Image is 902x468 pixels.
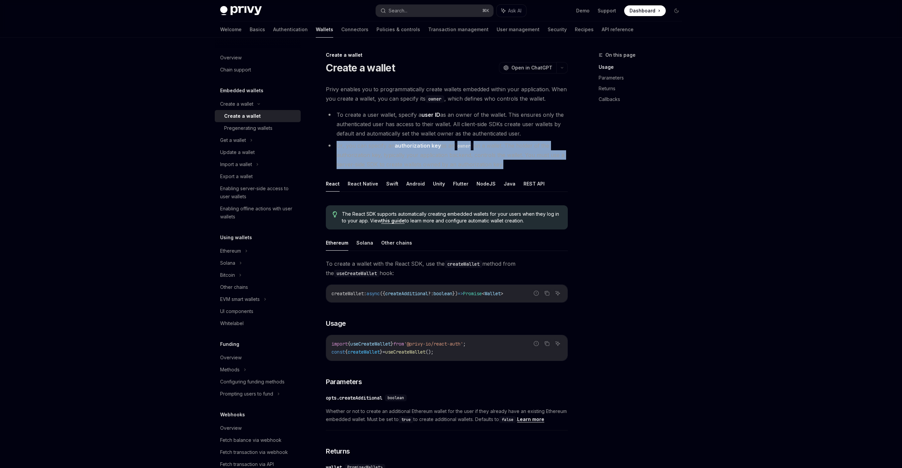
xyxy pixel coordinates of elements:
button: Copy the contents from the code block [543,339,551,348]
div: Overview [220,424,242,432]
li: Or, you can specify an as an on a wallet. The holder of the authorization key, typically your app... [326,141,568,169]
span: Parameters [326,377,362,386]
div: Pregenerating wallets [224,124,272,132]
a: Export a wallet [215,170,301,183]
span: To create a wallet with the React SDK, use the method from the hook: [326,259,568,278]
a: Welcome [220,21,242,38]
button: Swift [386,176,398,192]
span: The React SDK supports automatically creating embedded wallets for your users when they log in to... [342,211,561,224]
div: Chain support [220,66,251,74]
a: Fetch balance via webhook [215,434,301,446]
a: Dashboard [624,5,666,16]
span: : [364,291,366,297]
span: { [345,349,348,355]
button: Open in ChatGPT [499,62,556,73]
div: EVM smart wallets [220,295,260,303]
div: Configuring funding methods [220,378,285,386]
div: Ethereum [220,247,241,255]
span: import [332,341,348,347]
img: dark logo [220,6,262,15]
div: Update a wallet [220,148,255,156]
div: Whitelabel [220,319,244,327]
span: => [458,291,463,297]
button: Ask AI [497,5,526,17]
h5: Embedded wallets [220,87,263,95]
svg: Tip [333,211,337,217]
span: On this page [605,51,636,59]
span: from [393,341,404,347]
span: useCreateWallet [385,349,425,355]
h5: Funding [220,340,239,348]
button: React [326,176,340,192]
a: Create a wallet [215,110,301,122]
span: ⌘ K [482,8,489,13]
div: opts.createAdditional [326,395,382,401]
a: Usage [599,62,687,72]
span: { [348,341,350,347]
a: Pregenerating wallets [215,122,301,134]
a: Learn more [517,416,544,422]
a: Demo [576,7,590,14]
a: Transaction management [428,21,489,38]
a: Callbacks [599,94,687,105]
div: Create a wallet [220,100,253,108]
span: createWallet [332,291,364,297]
span: createAdditional [385,291,428,297]
a: Overview [215,422,301,434]
span: Usage [326,319,346,328]
a: Policies & controls [377,21,420,38]
div: Fetch balance via webhook [220,436,282,444]
a: this guide [381,218,405,224]
span: Wallet [485,291,501,297]
a: Enabling offline actions with user wallets [215,203,301,223]
span: async [366,291,380,297]
span: }) [452,291,458,297]
h5: Webhooks [220,411,245,419]
a: Basics [250,21,265,38]
button: Ethereum [326,235,348,251]
a: UI components [215,305,301,317]
a: Authentication [273,21,308,38]
a: Returns [599,83,687,94]
span: > [501,291,503,297]
button: Toggle dark mode [671,5,682,16]
div: Search... [389,7,407,15]
a: Configuring funding methods [215,376,301,388]
button: REST API [523,176,545,192]
span: Promise [463,291,482,297]
span: ({ [380,291,385,297]
button: Search...⌘K [376,5,493,17]
span: } [380,349,383,355]
div: Enabling server-side access to user wallets [220,185,297,201]
a: Overview [215,52,301,64]
span: Ask AI [508,7,521,14]
button: Java [504,176,515,192]
div: Methods [220,366,240,374]
span: } [391,341,393,347]
div: Enabling offline actions with user wallets [220,205,297,221]
button: Ask AI [553,289,562,298]
a: Connectors [341,21,368,38]
div: Export a wallet [220,172,253,180]
code: owner [455,142,473,150]
a: Other chains [215,281,301,293]
span: ; [463,341,466,347]
span: Returns [326,447,350,456]
a: Recipes [575,21,594,38]
button: Report incorrect code [532,289,541,298]
a: API reference [602,21,634,38]
div: Import a wallet [220,160,252,168]
div: Fetch transaction via webhook [220,448,288,456]
div: UI components [220,307,253,315]
a: Parameters [599,72,687,83]
span: '@privy-io/react-auth' [404,341,463,347]
code: createWallet [445,260,482,268]
span: Privy enables you to programmatically create wallets embedded within your application. When you c... [326,85,568,103]
button: React Native [348,176,378,192]
span: boolean [434,291,452,297]
div: Solana [220,259,235,267]
span: boolean [388,395,404,401]
div: Create a wallet [326,52,568,58]
span: createWallet [348,349,380,355]
strong: user ID [421,111,440,118]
